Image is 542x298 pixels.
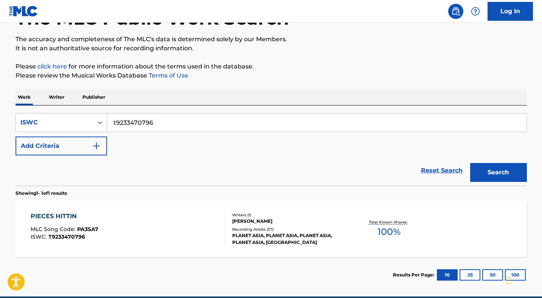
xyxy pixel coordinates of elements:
[232,232,346,246] div: PLANET ASIA, PLANET ASIA, PLANET ASIA, PLANET ASIA, [GEOGRAPHIC_DATA]
[377,225,401,239] span: 100 %
[92,141,101,151] img: 9d2ae6d4665cec9f34b9.svg
[16,200,527,257] a: PIECES HITTINMLC Song Code:PA3SA7ISWC:T9233470796Writers (1)[PERSON_NAME]Recording Artists (37)PL...
[20,118,89,127] div: ISWC
[471,7,480,16] img: help
[47,89,67,105] p: Writer
[417,162,466,179] a: Reset Search
[232,227,346,232] div: Recording Artists ( 37 )
[16,113,527,186] form: Search Form
[16,71,527,80] p: Please review the Musical Works Database
[16,62,527,71] p: Please for more information about the terms used in the database.
[232,212,346,218] div: Writers ( 1 )
[369,219,409,225] p: Total Known Shares:
[16,190,67,197] p: Showing 1 - 1 of 1 results
[393,272,436,278] p: Results Per Page:
[16,89,33,105] p: Work
[80,89,107,105] p: Publisher
[468,4,483,19] div: Help
[37,63,67,70] a: click here
[488,2,533,21] a: Log In
[16,35,527,44] p: The accuracy and completeness of The MLC's data is determined solely by our Members.
[31,233,48,240] span: ISWC :
[9,6,38,17] img: MLC Logo
[470,163,527,182] button: Search
[460,269,480,281] button: 25
[16,137,107,155] button: Add Criteria
[437,269,458,281] button: 10
[232,218,346,225] div: [PERSON_NAME]
[506,269,511,292] div: Drag
[31,226,77,233] span: MLC Song Code :
[504,262,542,298] iframe: Chat Widget
[147,72,188,79] a: Terms of Use
[77,226,98,233] span: PA3SA7
[16,44,527,53] p: It is not an authoritative source for recording information.
[48,233,85,240] span: T9233470796
[31,212,98,221] div: PIECES HITTIN
[451,7,460,16] img: search
[448,4,463,19] a: Public Search
[482,269,503,281] button: 50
